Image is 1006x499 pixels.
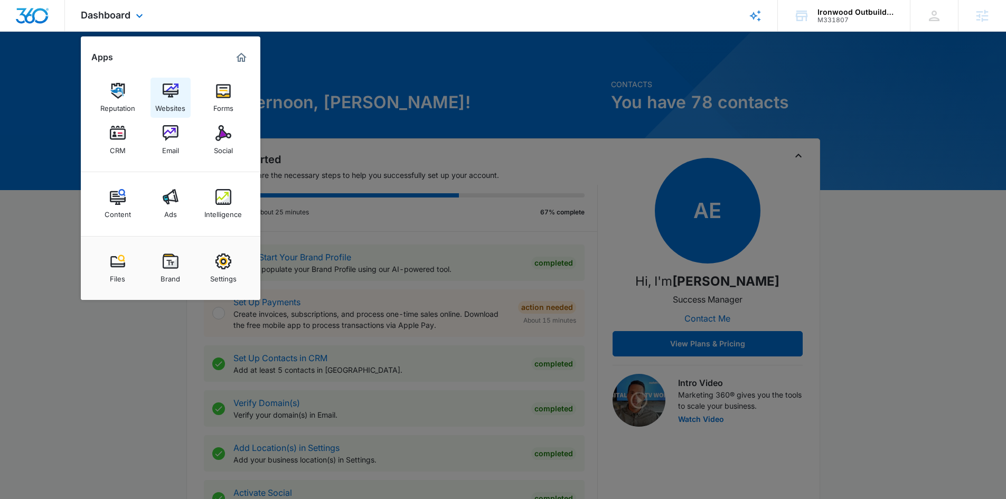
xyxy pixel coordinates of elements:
div: Brand [161,269,180,283]
a: Forms [203,78,243,118]
div: Files [110,269,125,283]
a: Reputation [98,78,138,118]
div: Social [214,141,233,155]
a: Intelligence [203,184,243,224]
div: account id [817,16,895,24]
a: Settings [203,248,243,288]
a: Brand [151,248,191,288]
div: Settings [210,269,237,283]
a: Email [151,120,191,160]
a: Ads [151,184,191,224]
a: Social [203,120,243,160]
div: Email [162,141,179,155]
span: Dashboard [81,10,130,21]
a: Files [98,248,138,288]
div: Reputation [100,99,135,112]
a: Content [98,184,138,224]
a: Marketing 360® Dashboard [233,49,250,66]
div: account name [817,8,895,16]
div: Content [105,205,131,219]
h2: Apps [91,52,113,62]
div: Ads [164,205,177,219]
div: Forms [213,99,233,112]
div: Intelligence [204,205,242,219]
div: Websites [155,99,185,112]
div: CRM [110,141,126,155]
a: Websites [151,78,191,118]
a: CRM [98,120,138,160]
